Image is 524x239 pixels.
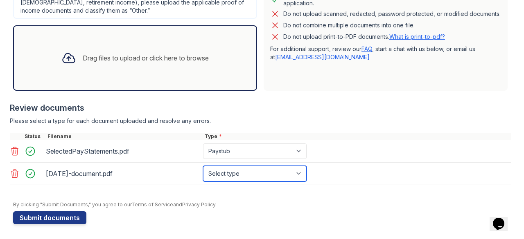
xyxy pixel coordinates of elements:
[389,33,445,40] a: What is print-to-pdf?
[13,201,511,208] div: By clicking "Submit Documents," you agree to our and
[46,167,200,180] div: [DATE]-document.pdf
[283,20,415,30] div: Do not combine multiple documents into one file.
[203,133,511,140] div: Type
[131,201,173,208] a: Terms of Service
[83,53,209,63] div: Drag files to upload or click here to browse
[10,117,511,125] div: Please select a type for each document uploaded and resolve any errors.
[283,9,501,19] div: Do not upload scanned, redacted, password protected, or modified documents.
[46,145,200,158] div: SelectedPayStatements.pdf
[46,133,203,140] div: Filename
[182,201,217,208] a: Privacy Policy.
[10,102,511,114] div: Review documents
[275,54,370,60] a: [EMAIL_ADDRESS][DOMAIN_NAME]
[270,45,501,61] p: For additional support, review our , start a chat with us below, or email us at
[283,33,445,41] p: Do not upload print-to-PDF documents.
[23,133,46,140] div: Status
[361,45,372,52] a: FAQ
[13,211,86,224] button: Submit documents
[490,206,516,231] iframe: chat widget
